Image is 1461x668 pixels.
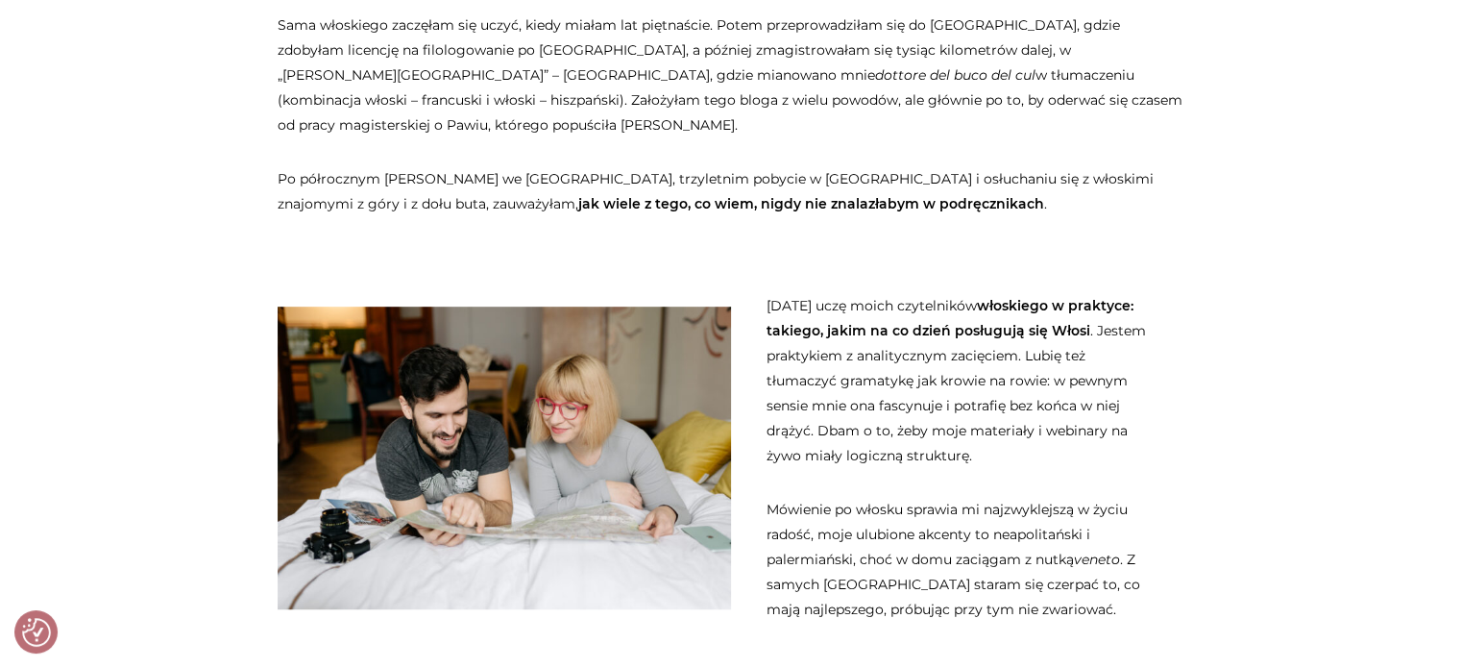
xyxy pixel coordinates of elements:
em: dottore del buco del cul [875,66,1035,84]
strong: jak wiele z tego, co wiem, nigdy nie znalazłabym w podręcznikach [578,195,1044,212]
p: Sama włoskiego zaczęłam się uczyć, kiedy miałam lat piętnaście. Potem przeprowadziłam się do [GEO... [278,12,1184,137]
p: Mówienie po włosku sprawia mi najzwyklejszą w życiu radość, moje ulubione akcenty to neapolitańsk... [767,497,1148,622]
p: [DATE] uczę moich czytelników . Jestem praktykiem z analitycznym zacięciem. Lubię też tłumaczyć g... [767,293,1148,468]
img: Revisit consent button [22,618,51,647]
p: Po półrocznym [PERSON_NAME] we [GEOGRAPHIC_DATA], trzyletnim pobycie w [GEOGRAPHIC_DATA] i osłuch... [278,166,1184,216]
em: veneto [1074,551,1120,568]
button: Preferencje co do zgód [22,618,51,647]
